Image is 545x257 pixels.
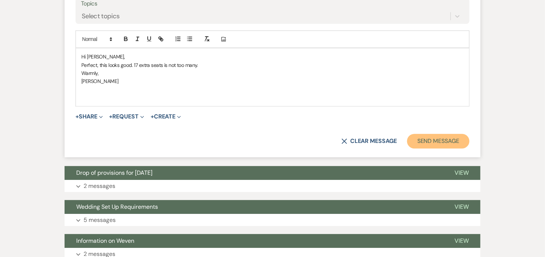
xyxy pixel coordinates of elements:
button: View [443,166,480,180]
button: View [443,200,480,214]
span: + [109,114,113,120]
button: Create [151,114,181,120]
span: Drop of provisions for [DATE] [76,169,152,177]
p: Perfect, this looks good. 17 extra seats is not too many. [81,61,464,69]
p: [PERSON_NAME] [81,77,464,85]
button: Clear message [341,138,397,144]
button: View [443,234,480,248]
button: Send Message [407,134,469,148]
span: + [151,114,154,120]
span: Wedding Set Up Requirements [76,203,158,211]
button: 2 messages [65,180,480,192]
p: Warmly, [81,69,464,77]
p: Hi [PERSON_NAME], [81,53,464,61]
span: + [76,114,79,120]
button: Information on Weven [65,234,443,248]
button: Request [109,114,144,120]
span: View [455,169,469,177]
button: Share [76,114,103,120]
button: Wedding Set Up Requirements [65,200,443,214]
p: 5 messages [84,215,116,225]
span: Information on Weven [76,237,134,245]
span: View [455,203,469,211]
p: 2 messages [84,181,115,191]
button: 5 messages [65,214,480,226]
div: Select topics [82,11,120,21]
button: Drop of provisions for [DATE] [65,166,443,180]
span: View [455,237,469,245]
